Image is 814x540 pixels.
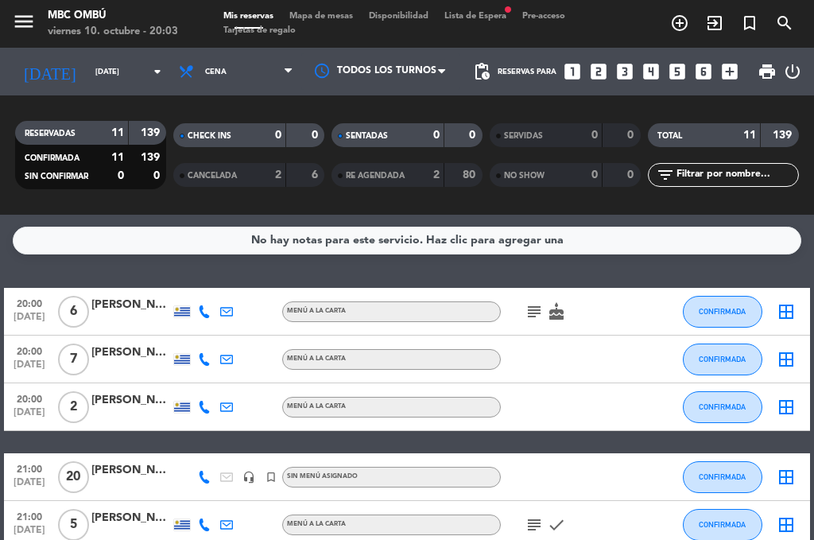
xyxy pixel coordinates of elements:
[287,473,358,480] span: Sin menú asignado
[562,61,583,82] i: looks_one
[91,509,171,527] div: [PERSON_NAME]
[10,341,49,359] span: 20:00
[547,515,566,534] i: check
[111,127,124,138] strong: 11
[463,169,479,181] strong: 80
[683,461,762,493] button: CONFIRMADA
[719,61,740,82] i: add_box
[312,169,321,181] strong: 6
[205,68,227,76] span: Cena
[433,130,440,141] strong: 0
[242,471,255,484] i: headset_mic
[346,132,388,140] span: SENTADAS
[275,130,281,141] strong: 0
[12,10,36,39] button: menu
[683,391,762,423] button: CONFIRMADA
[58,296,89,328] span: 6
[777,350,796,369] i: border_all
[48,24,178,40] div: viernes 10. octubre - 20:03
[312,130,321,141] strong: 0
[498,68,556,76] span: Reservas para
[25,173,88,181] span: SIN CONFIRMAR
[777,468,796,487] i: border_all
[141,127,163,138] strong: 139
[10,312,49,330] span: [DATE]
[141,152,163,163] strong: 139
[627,130,637,141] strong: 0
[91,461,171,480] div: [PERSON_NAME]
[469,130,479,141] strong: 0
[777,398,796,417] i: border_all
[10,359,49,378] span: [DATE]
[25,154,79,162] span: CONFIRMADA
[504,172,545,180] span: NO SHOW
[503,5,513,14] span: fiber_manual_record
[777,302,796,321] i: border_all
[614,61,635,82] i: looks_3
[287,521,346,527] span: MENÚ A LA CARTA
[591,169,598,181] strong: 0
[699,520,746,529] span: CONFIRMADA
[10,389,49,407] span: 20:00
[699,402,746,411] span: CONFIRMADA
[525,515,544,534] i: subject
[118,170,124,181] strong: 0
[10,459,49,477] span: 21:00
[148,62,167,81] i: arrow_drop_down
[12,56,87,87] i: [DATE]
[58,461,89,493] span: 20
[525,302,544,321] i: subject
[361,12,436,21] span: Disponibilidad
[670,14,689,33] i: add_circle_outline
[656,165,675,185] i: filter_list
[91,296,171,314] div: [PERSON_NAME]
[699,472,746,481] span: CONFIRMADA
[627,169,637,181] strong: 0
[433,169,440,181] strong: 2
[436,12,514,21] span: Lista de Espera
[265,471,277,484] i: turned_in_not
[758,62,777,81] span: print
[251,231,564,250] div: No hay notas para este servicio. Haz clic para agregar una
[683,344,762,375] button: CONFIRMADA
[48,8,178,24] div: MBC Ombú
[667,61,688,82] i: looks_5
[743,130,756,141] strong: 11
[10,507,49,525] span: 21:00
[591,130,598,141] strong: 0
[657,132,682,140] span: TOTAL
[58,391,89,423] span: 2
[775,14,794,33] i: search
[693,61,714,82] i: looks_6
[683,296,762,328] button: CONFIRMADA
[111,152,124,163] strong: 11
[346,172,405,180] span: RE AGENDADA
[705,14,724,33] i: exit_to_app
[287,403,346,410] span: MENÚ A LA CARTA
[215,26,304,35] span: Tarjetas de regalo
[699,307,746,316] span: CONFIRMADA
[777,515,796,534] i: border_all
[10,293,49,312] span: 20:00
[10,477,49,495] span: [DATE]
[472,62,491,81] span: pending_actions
[287,355,346,362] span: MENÚ A LA CARTA
[281,12,361,21] span: Mapa de mesas
[215,12,281,21] span: Mis reservas
[547,302,566,321] i: cake
[699,355,746,363] span: CONFIRMADA
[773,130,795,141] strong: 139
[504,132,543,140] span: SERVIDAS
[12,10,36,33] i: menu
[783,48,802,95] div: LOG OUT
[641,61,661,82] i: looks_4
[188,172,237,180] span: CANCELADA
[25,130,76,138] span: RESERVADAS
[58,344,89,375] span: 7
[783,62,802,81] i: power_settings_new
[91,344,171,362] div: [PERSON_NAME]
[91,391,171,410] div: [PERSON_NAME]
[188,132,231,140] span: CHECK INS
[153,170,163,181] strong: 0
[588,61,609,82] i: looks_two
